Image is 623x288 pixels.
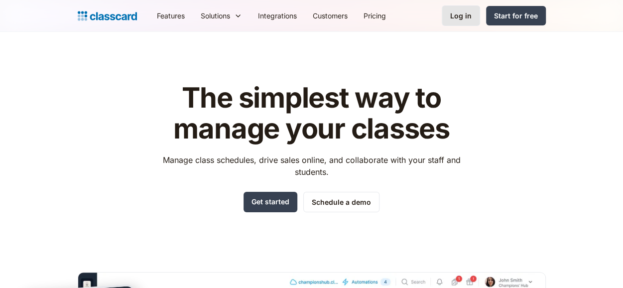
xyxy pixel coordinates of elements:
a: Schedule a demo [303,192,379,212]
a: Integrations [250,4,305,27]
div: Solutions [201,10,230,21]
h1: The simplest way to manage your classes [153,83,470,144]
a: Features [149,4,193,27]
a: Start for free [486,6,546,25]
a: Log in [442,5,480,26]
p: Manage class schedules, drive sales online, and collaborate with your staff and students. [153,154,470,178]
a: Logo [78,9,137,23]
a: Pricing [356,4,394,27]
div: Log in [450,10,472,21]
a: Customers [305,4,356,27]
div: Start for free [494,10,538,21]
a: Get started [244,192,297,212]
